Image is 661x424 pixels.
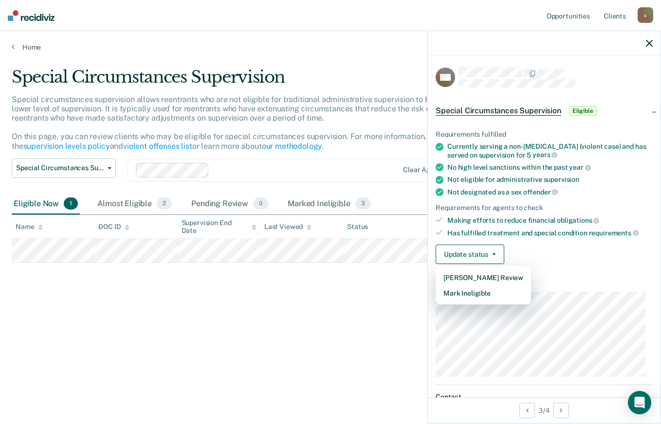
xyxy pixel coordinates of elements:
span: 2 [157,197,172,210]
div: DOC ID [98,223,129,231]
div: Requirements fulfilled [436,130,653,139]
div: Open Intercom Messenger [628,391,651,414]
div: Making efforts to reduce financial [447,216,653,225]
a: supervision levels policy [23,141,110,151]
div: Not eligible for administrative [447,176,653,184]
dt: Supervision [436,280,653,288]
div: Eligible Now [12,194,80,215]
button: Next Opportunity [553,403,569,418]
div: Marked Ineligible [286,194,373,215]
div: Name [16,223,43,231]
a: Home [12,43,649,52]
div: Not designated as a sex [447,188,653,196]
span: year [569,163,590,171]
span: Special Circumstances Supervision [436,106,561,116]
dt: Contact [436,393,653,401]
span: supervision [544,176,579,183]
div: 3 / 4 [428,397,661,423]
div: Special Circumstances SupervisionEligible [428,95,661,126]
div: Almost Eligible [95,194,174,215]
button: Update status [436,245,504,264]
div: No high level sanctions within the past [447,163,653,172]
button: Mark Ineligible [436,285,531,301]
button: [PERSON_NAME] Review [436,270,531,285]
div: Requirements for agents to check [436,204,653,212]
span: 3 [355,197,371,210]
span: Special Circumstances Supervision [16,164,104,172]
button: Previous Opportunity [519,403,535,418]
span: 0 [253,197,268,210]
div: Clear agents [403,166,444,174]
a: violent offenses list [123,141,192,151]
span: years [532,151,557,159]
div: Pending Review [189,194,270,215]
span: obligations [557,216,599,224]
span: Eligible [569,106,597,116]
div: Status [347,223,368,231]
div: Supervision End Date [182,219,257,235]
p: Special circumstances supervision allows reentrants who are not eligible for traditional administ... [12,95,490,151]
span: requirements [589,229,639,237]
div: Has fulfilled treatment and special condition [447,229,653,237]
img: Recidiviz [8,10,55,21]
div: s [638,7,653,23]
span: 1 [64,197,78,210]
span: offender [523,188,558,196]
div: Last Viewed [264,223,312,231]
div: Special Circumstances Supervision [12,67,508,95]
div: Currently serving a non-[MEDICAL_DATA] (violent case) and has served on supervision for 5 [447,142,653,159]
a: our methodology [262,141,322,151]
